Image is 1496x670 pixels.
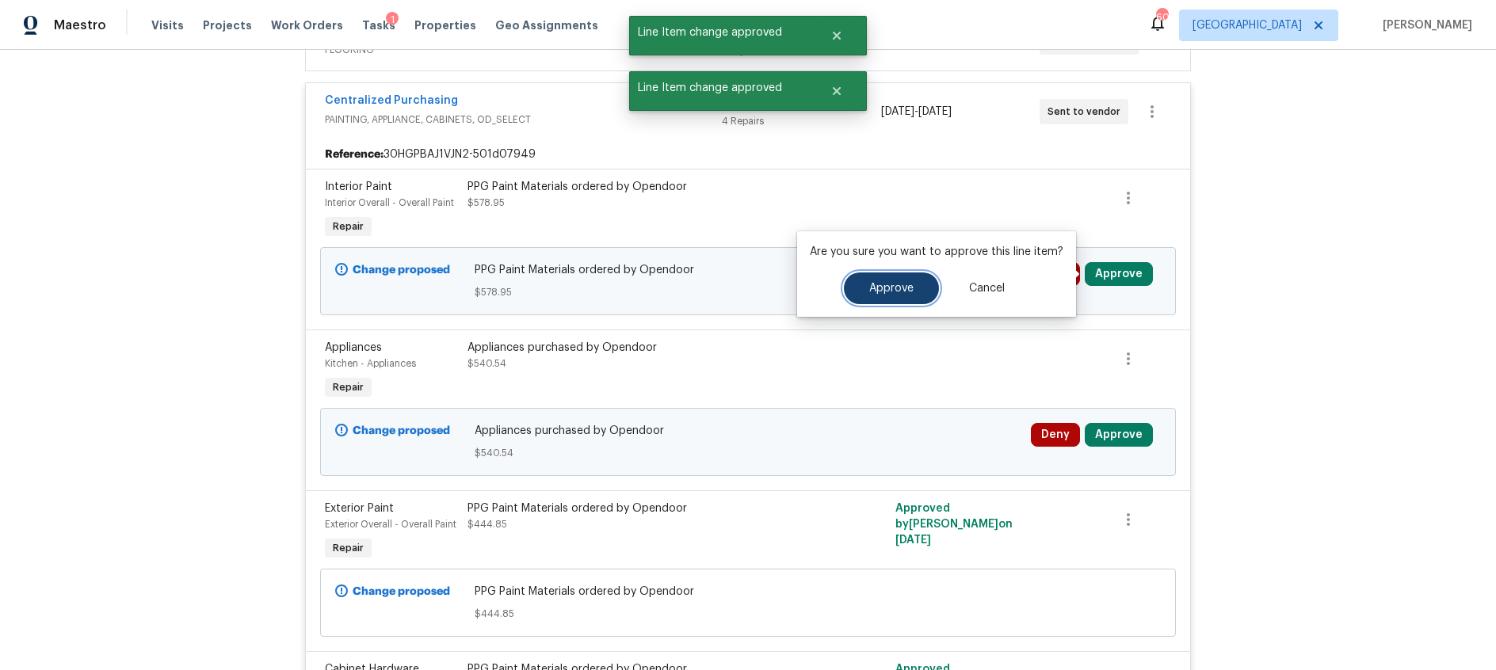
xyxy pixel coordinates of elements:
[629,16,811,49] span: Line Item change approved
[881,104,952,120] span: -
[353,265,450,276] b: Change proposed
[353,425,450,436] b: Change proposed
[969,283,1005,295] span: Cancel
[722,113,880,129] div: 4 Repairs
[1085,423,1153,447] button: Approve
[467,359,506,368] span: $540.54
[467,198,505,207] span: $578.95
[475,584,1022,600] span: PPG Paint Materials ordered by Opendoor
[1156,10,1167,25] div: 60
[629,71,811,105] span: Line Item change approved
[325,520,456,529] span: Exterior Overall - Overall Paint
[353,586,450,597] b: Change proposed
[325,359,416,368] span: Kitchen - Appliances
[1193,17,1302,33] span: [GEOGRAPHIC_DATA]
[475,262,1022,278] span: PPG Paint Materials ordered by Opendoor
[325,95,458,106] a: Centralized Purchasing
[1085,262,1153,286] button: Approve
[475,606,1022,622] span: $444.85
[325,503,394,514] span: Exterior Paint
[467,340,815,356] div: Appliances purchased by Opendoor
[944,272,1030,304] button: Cancel
[467,501,815,516] div: PPG Paint Materials ordered by Opendoor
[1376,17,1472,33] span: [PERSON_NAME]
[54,17,106,33] span: Maestro
[326,540,370,556] span: Repair
[151,17,184,33] span: Visits
[475,284,1022,300] span: $578.95
[325,198,454,207] span: Interior Overall - Overall Paint
[325,112,722,128] span: PAINTING, APPLIANCE, CABINETS, OD_SELECT
[475,445,1022,461] span: $540.54
[895,535,931,546] span: [DATE]
[495,17,598,33] span: Geo Assignments
[844,272,939,304] button: Approve
[203,17,252,33] span: Projects
[326,379,370,395] span: Repair
[1048,104,1127,120] span: Sent to vendor
[325,181,392,192] span: Interior Paint
[326,219,370,234] span: Repair
[467,520,507,529] span: $444.85
[325,147,384,162] b: Reference:
[414,17,476,33] span: Properties
[918,106,952,117] span: [DATE]
[881,106,914,117] span: [DATE]
[271,17,343,33] span: Work Orders
[325,42,722,58] span: FLOORING
[810,244,1063,260] p: Are you sure you want to approve this line item?
[1031,423,1080,447] button: Deny
[475,423,1022,439] span: Appliances purchased by Opendoor
[306,140,1190,169] div: 30HGPBAJ1VJN2-501d07949
[362,20,395,31] span: Tasks
[811,75,863,107] button: Close
[869,283,914,295] span: Approve
[811,20,863,51] button: Close
[895,503,1013,546] span: Approved by [PERSON_NAME] on
[386,12,399,28] div: 1
[467,179,815,195] div: PPG Paint Materials ordered by Opendoor
[325,342,382,353] span: Appliances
